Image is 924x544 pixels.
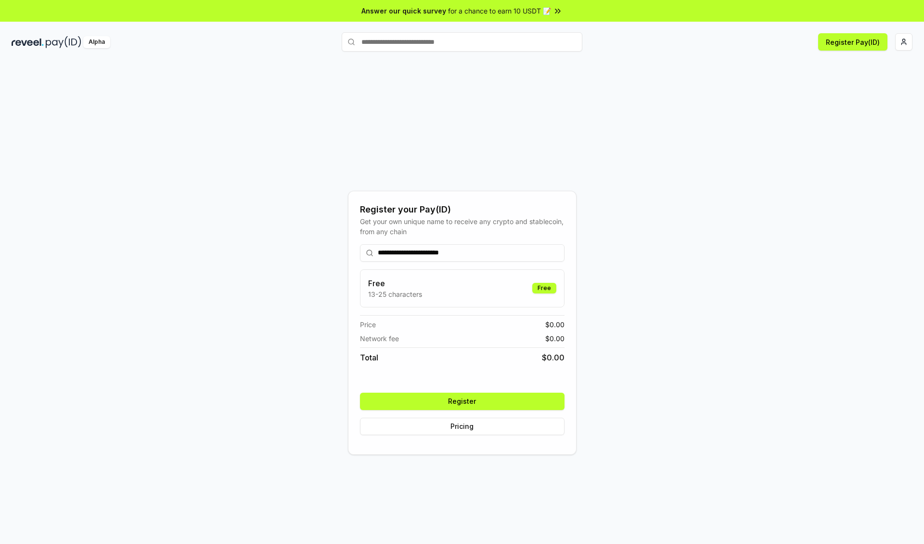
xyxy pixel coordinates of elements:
[12,36,44,48] img: reveel_dark
[360,418,565,435] button: Pricing
[368,289,422,299] p: 13-25 characters
[46,36,81,48] img: pay_id
[360,393,565,410] button: Register
[360,203,565,216] div: Register your Pay(ID)
[818,33,887,51] button: Register Pay(ID)
[360,319,376,330] span: Price
[542,352,565,363] span: $ 0.00
[360,352,378,363] span: Total
[545,333,565,344] span: $ 0.00
[360,333,399,344] span: Network fee
[532,283,556,293] div: Free
[83,36,110,48] div: Alpha
[368,278,422,289] h3: Free
[545,319,565,330] span: $ 0.00
[360,216,565,237] div: Get your own unique name to receive any crypto and stablecoin, from any chain
[361,6,446,16] span: Answer our quick survey
[448,6,551,16] span: for a chance to earn 10 USDT 📝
